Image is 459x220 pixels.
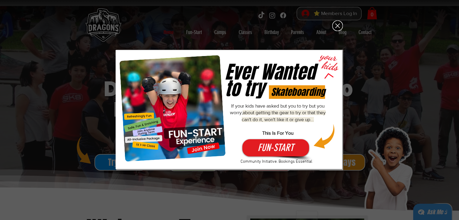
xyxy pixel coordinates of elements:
div: Back to site [332,20,343,31]
span: about getting the gear to try or that they can't do it, won't like it or give up... [242,110,326,122]
span: Skateboarding [271,85,325,99]
img: FUN-START.png [119,55,225,162]
button: FUN-START [242,139,309,156]
span: FUN-START [258,141,294,155]
span: If your kids have asked but you to try but you worry; [230,103,326,136]
span: your kids [318,49,340,74]
span: Community Initiative. Bookings Essential [241,159,312,164]
span: Ever Wanted to try [225,59,315,102]
span: This Is For You [262,130,293,136]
